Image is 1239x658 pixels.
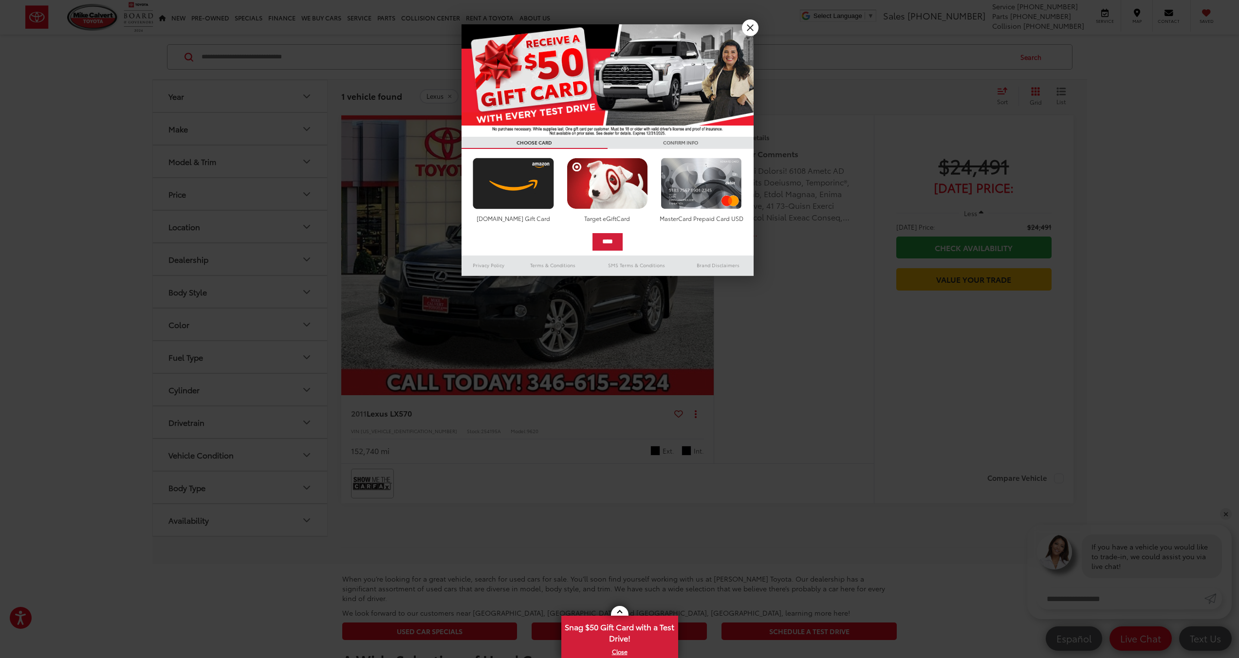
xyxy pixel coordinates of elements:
[608,137,754,149] h3: CONFIRM INFO
[564,158,650,209] img: targetcard.png
[462,24,754,137] img: 55838_top_625864.jpg
[591,259,683,271] a: SMS Terms & Conditions
[683,259,754,271] a: Brand Disclaimers
[658,158,744,209] img: mastercard.png
[562,617,677,646] span: Snag $50 Gift Card with a Test Drive!
[658,214,744,222] div: MasterCard Prepaid Card USD
[516,259,590,271] a: Terms & Conditions
[462,259,516,271] a: Privacy Policy
[470,214,556,222] div: [DOMAIN_NAME] Gift Card
[564,214,650,222] div: Target eGiftCard
[462,137,608,149] h3: CHOOSE CARD
[470,158,556,209] img: amazoncard.png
